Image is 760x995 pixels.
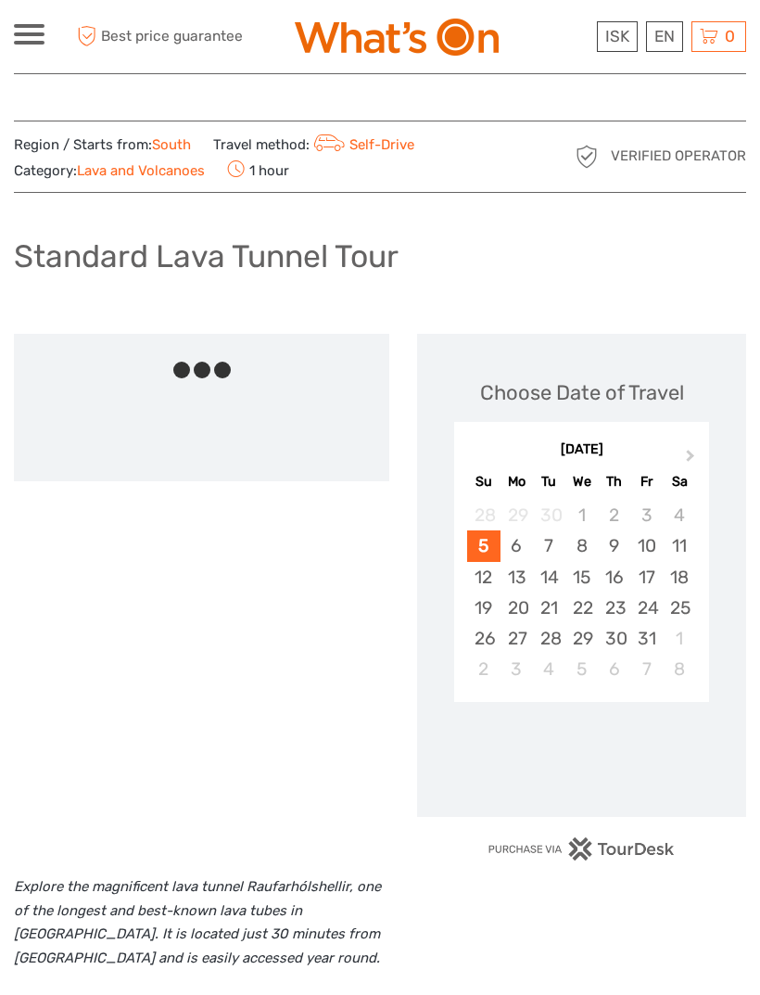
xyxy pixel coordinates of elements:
[565,469,598,494] div: We
[598,562,630,593] div: Choose Thursday, October 16th, 2025
[630,654,663,684] div: Choose Friday, November 7th, 2025
[565,530,598,561] div: Choose Wednesday, October 8th, 2025
[565,654,598,684] div: Choose Wednesday, November 5th, 2025
[663,500,695,530] div: Not available Saturday, October 4th, 2025
[467,623,500,654] div: Choose Sunday, October 26th, 2025
[533,654,565,684] div: Choose Tuesday, November 4th, 2025
[663,654,695,684] div: Choose Saturday, November 8th, 2025
[611,147,746,166] span: Verified Operator
[467,500,500,530] div: Not available Sunday, September 28th, 2025
[310,136,414,153] a: Self-Drive
[14,878,381,966] i: Explore the magnificent lava tunnel Raufarhólshellir, one of the longest and best-known lava tube...
[565,562,598,593] div: Choose Wednesday, October 15th, 2025
[565,623,598,654] div: Choose Wednesday, October 29th, 2025
[500,469,533,494] div: Mo
[663,593,695,623] div: Choose Saturday, October 25th, 2025
[630,623,663,654] div: Choose Friday, October 31st, 2025
[152,136,191,153] a: South
[576,749,588,761] div: Loading...
[630,593,663,623] div: Choose Friday, October 24th, 2025
[533,562,565,593] div: Choose Tuesday, October 14th, 2025
[500,593,533,623] div: Choose Monday, October 20th, 2025
[533,500,565,530] div: Not available Tuesday, September 30th, 2025
[500,562,533,593] div: Choose Monday, October 13th, 2025
[663,562,695,593] div: Choose Saturday, October 18th, 2025
[467,562,500,593] div: Choose Sunday, October 12th, 2025
[467,469,500,494] div: Su
[598,500,630,530] div: Not available Thursday, October 2nd, 2025
[663,469,695,494] div: Sa
[14,237,399,275] h1: Standard Lava Tunnel Tour
[488,837,676,861] img: PurchaseViaTourDesk.png
[14,161,205,181] span: Category:
[605,27,629,45] span: ISK
[533,623,565,654] div: Choose Tuesday, October 28th, 2025
[454,440,709,460] div: [DATE]
[663,623,695,654] div: Choose Saturday, November 1st, 2025
[533,593,565,623] div: Choose Tuesday, October 21st, 2025
[663,530,695,561] div: Choose Saturday, October 11th, 2025
[227,157,289,183] span: 1 hour
[533,469,565,494] div: Tu
[467,593,500,623] div: Choose Sunday, October 19th, 2025
[722,27,738,45] span: 0
[565,500,598,530] div: Not available Wednesday, October 1st, 2025
[467,654,500,684] div: Choose Sunday, November 2nd, 2025
[533,530,565,561] div: Choose Tuesday, October 7th, 2025
[72,21,243,52] span: Best price guarantee
[565,593,598,623] div: Choose Wednesday, October 22nd, 2025
[14,135,191,155] span: Region / Starts from:
[630,562,663,593] div: Choose Friday, October 17th, 2025
[77,162,205,179] a: Lava and Volcanoes
[630,530,663,561] div: Choose Friday, October 10th, 2025
[572,142,602,172] img: verified_operator_grey_128.png
[480,378,684,407] div: Choose Date of Travel
[630,500,663,530] div: Not available Friday, October 3rd, 2025
[295,19,499,56] img: What's On
[630,469,663,494] div: Fr
[678,445,707,475] button: Next Month
[646,21,683,52] div: EN
[460,500,703,684] div: month 2025-10
[598,530,630,561] div: Choose Thursday, October 9th, 2025
[500,654,533,684] div: Choose Monday, November 3rd, 2025
[467,530,500,561] div: Choose Sunday, October 5th, 2025
[598,593,630,623] div: Choose Thursday, October 23rd, 2025
[598,623,630,654] div: Choose Thursday, October 30th, 2025
[500,623,533,654] div: Choose Monday, October 27th, 2025
[500,500,533,530] div: Not available Monday, September 29th, 2025
[598,654,630,684] div: Choose Thursday, November 6th, 2025
[598,469,630,494] div: Th
[500,530,533,561] div: Choose Monday, October 6th, 2025
[213,131,414,157] span: Travel method:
